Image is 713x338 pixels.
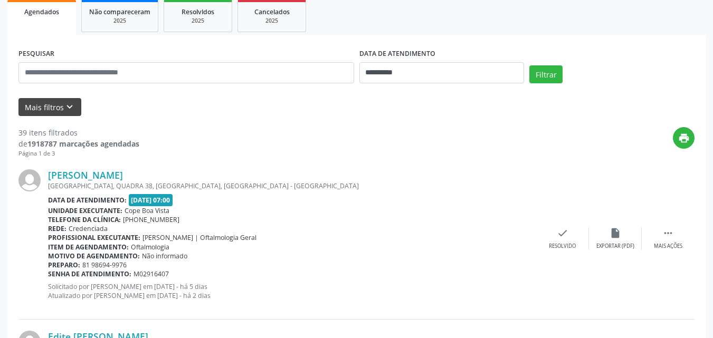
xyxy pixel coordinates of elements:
span: [PHONE_NUMBER] [123,215,179,224]
i:  [662,227,674,239]
span: M02916407 [134,269,169,278]
i: keyboard_arrow_down [64,101,75,113]
strong: 1918787 marcações agendadas [27,139,139,149]
span: Não informado [142,252,187,260]
div: [GEOGRAPHIC_DATA], QUADRA 38, [GEOGRAPHIC_DATA], [GEOGRAPHIC_DATA] - [GEOGRAPHIC_DATA] [48,181,536,190]
div: 2025 [172,17,224,25]
label: DATA DE ATENDIMENTO [359,46,435,62]
b: Data de atendimento: [48,196,127,205]
div: 2025 [89,17,150,25]
label: PESQUISAR [18,46,54,62]
b: Profissional executante: [48,233,140,242]
span: Cancelados [254,7,290,16]
button: Filtrar [529,65,563,83]
a: [PERSON_NAME] [48,169,123,181]
i: insert_drive_file [610,227,621,239]
span: Agendados [24,7,59,16]
i: check [557,227,568,239]
button: Mais filtroskeyboard_arrow_down [18,98,81,117]
b: Motivo de agendamento: [48,252,140,260]
b: Telefone da clínica: [48,215,121,224]
button: print [673,127,695,149]
span: Resolvidos [182,7,214,16]
i: print [678,132,690,144]
div: Mais ações [654,243,682,250]
span: [PERSON_NAME] | Oftalmologia Geral [142,233,256,242]
div: Página 1 de 3 [18,149,139,158]
b: Item de agendamento: [48,243,129,252]
span: 81 98694-9976 [82,260,127,269]
p: Solicitado por [PERSON_NAME] em [DATE] - há 5 dias Atualizado por [PERSON_NAME] em [DATE] - há 2 ... [48,282,536,300]
span: Credenciada [69,224,108,233]
div: 2025 [245,17,298,25]
span: Oftalmologia [131,243,169,252]
span: Cope Boa Vista [125,206,169,215]
div: de [18,138,139,149]
b: Preparo: [48,260,80,269]
div: Exportar (PDF) [596,243,634,250]
div: Resolvido [549,243,576,250]
b: Senha de atendimento: [48,269,131,278]
b: Unidade executante: [48,206,122,215]
img: img [18,169,41,191]
b: Rede: [48,224,66,233]
span: [DATE] 07:00 [129,194,173,206]
div: 39 itens filtrados [18,127,139,138]
span: Não compareceram [89,7,150,16]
